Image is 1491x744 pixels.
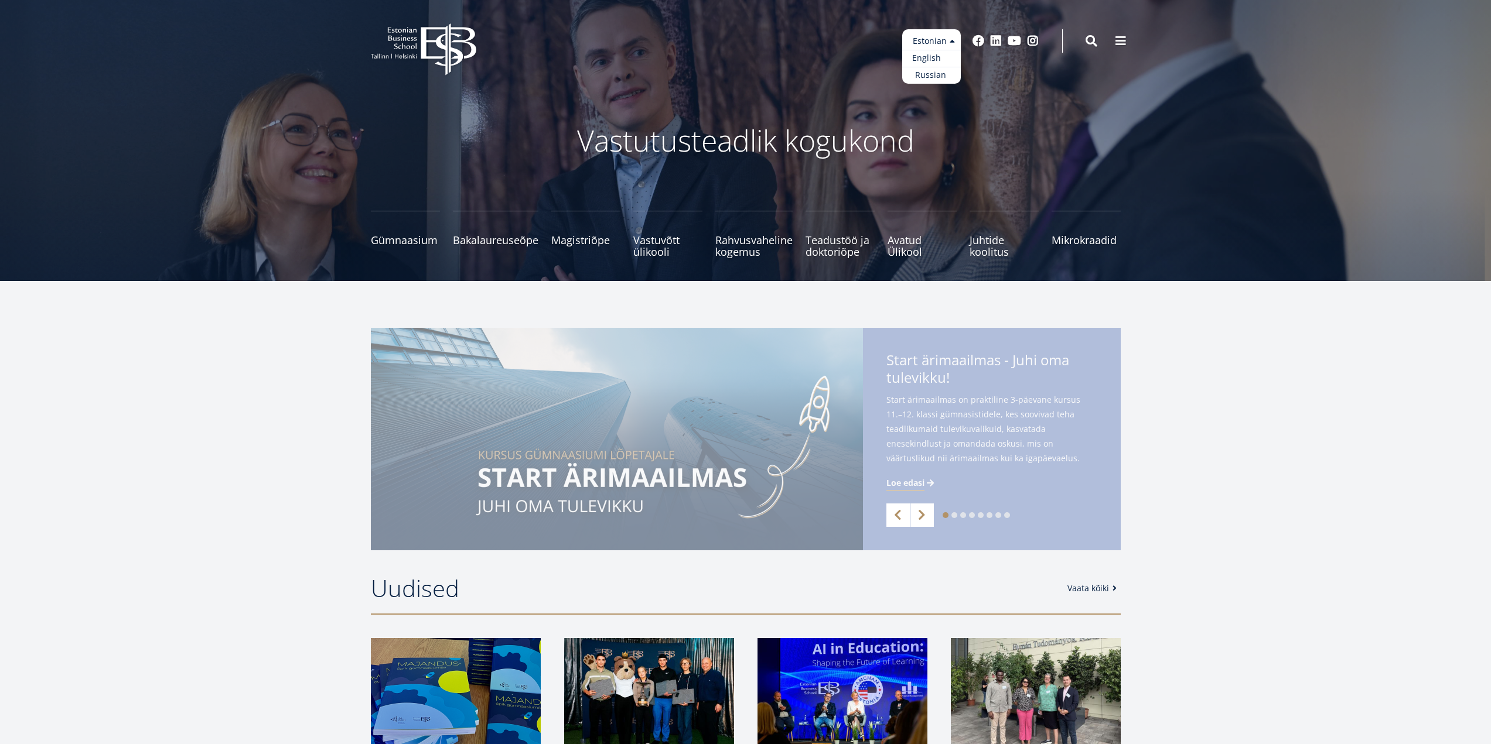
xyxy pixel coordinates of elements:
[990,35,1002,47] a: Linkedin
[806,234,875,258] span: Teadustöö ja doktoriõpe
[886,477,924,489] span: Loe edasi
[888,234,957,258] span: Avatud Ülikool
[1052,211,1121,258] a: Mikrokraadid
[943,512,948,518] a: 1
[371,328,863,550] img: Start arimaailmas
[902,67,961,84] a: Russian
[973,35,984,47] a: Facebook
[1008,35,1021,47] a: Youtube
[1067,582,1121,594] a: Vaata kõiki
[886,392,1097,465] span: Start ärimaailmas on praktiline 3-päevane kursus 11.–12. klassi gümnasistidele, kes soovivad teha...
[371,574,1056,603] h2: Uudised
[551,234,620,246] span: Magistriõpe
[886,477,936,489] a: Loe edasi
[888,211,957,258] a: Avatud Ülikool
[970,234,1039,258] span: Juhtide koolitus
[806,211,875,258] a: Teadustöö ja doktoriõpe
[969,512,975,518] a: 4
[978,512,984,518] a: 5
[995,512,1001,518] a: 7
[371,211,440,258] a: Gümnaasium
[886,369,950,386] span: tulevikku!
[551,211,620,258] a: Magistriõpe
[1004,512,1010,518] a: 8
[1027,35,1039,47] a: Instagram
[886,503,910,527] a: Previous
[633,234,702,258] span: Vastuvõtt ülikooli
[371,234,440,246] span: Gümnaasium
[633,211,702,258] a: Vastuvõtt ülikooli
[435,123,1056,158] p: Vastutusteadlik kogukond
[960,512,966,518] a: 3
[902,50,961,67] a: English
[453,234,538,246] span: Bakalaureuseõpe
[715,234,793,258] span: Rahvusvaheline kogemus
[970,211,1039,258] a: Juhtide koolitus
[987,512,992,518] a: 6
[886,351,1097,390] span: Start ärimaailmas - Juhi oma
[1052,234,1121,246] span: Mikrokraadid
[951,512,957,518] a: 2
[453,211,538,258] a: Bakalaureuseõpe
[715,211,793,258] a: Rahvusvaheline kogemus
[910,503,934,527] a: Next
